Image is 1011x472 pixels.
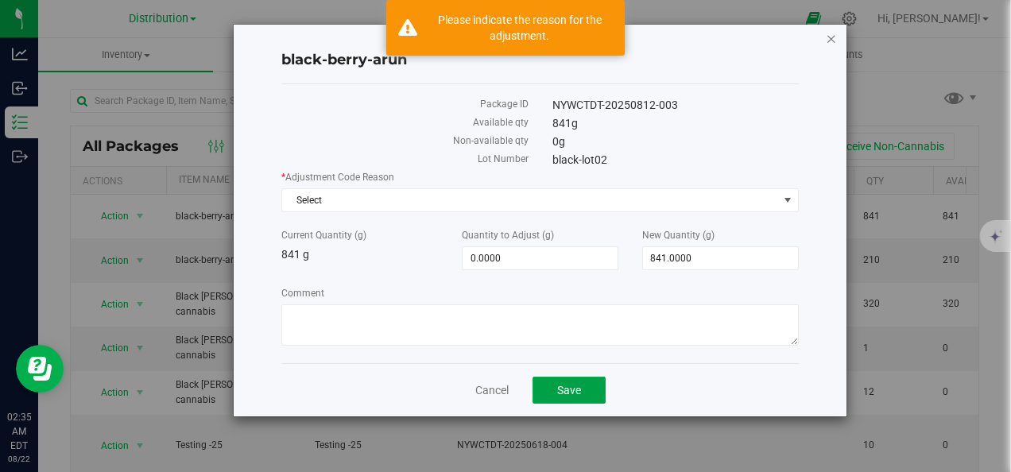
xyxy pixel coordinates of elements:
div: Please indicate the reason for the adjustment. [426,12,613,44]
input: 0.0000 [463,247,618,269]
a: Cancel [475,382,509,398]
label: Quantity to Adjust (g) [462,228,618,242]
div: NYWCTDT-20250812-003 [540,97,811,114]
button: Save [533,377,606,404]
span: 841 g [281,248,309,261]
iframe: Resource center [16,345,64,393]
span: 0 [552,135,565,148]
div: black-lot02 [540,152,811,168]
h4: black-berry-arun [281,50,798,71]
label: Current Quantity (g) [281,228,438,242]
label: Available qty [281,115,528,130]
label: Non-available qty [281,133,528,148]
span: select [777,189,797,211]
span: g [571,117,578,130]
label: New Quantity (g) [642,228,799,242]
input: 841.0000 [643,247,798,269]
span: g [559,135,565,148]
label: Lot Number [281,152,528,166]
span: Select [282,189,777,211]
label: Comment [281,286,798,300]
span: Save [557,384,581,397]
span: 841 [552,117,578,130]
label: Adjustment Code Reason [281,170,798,184]
label: Package ID [281,97,528,111]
